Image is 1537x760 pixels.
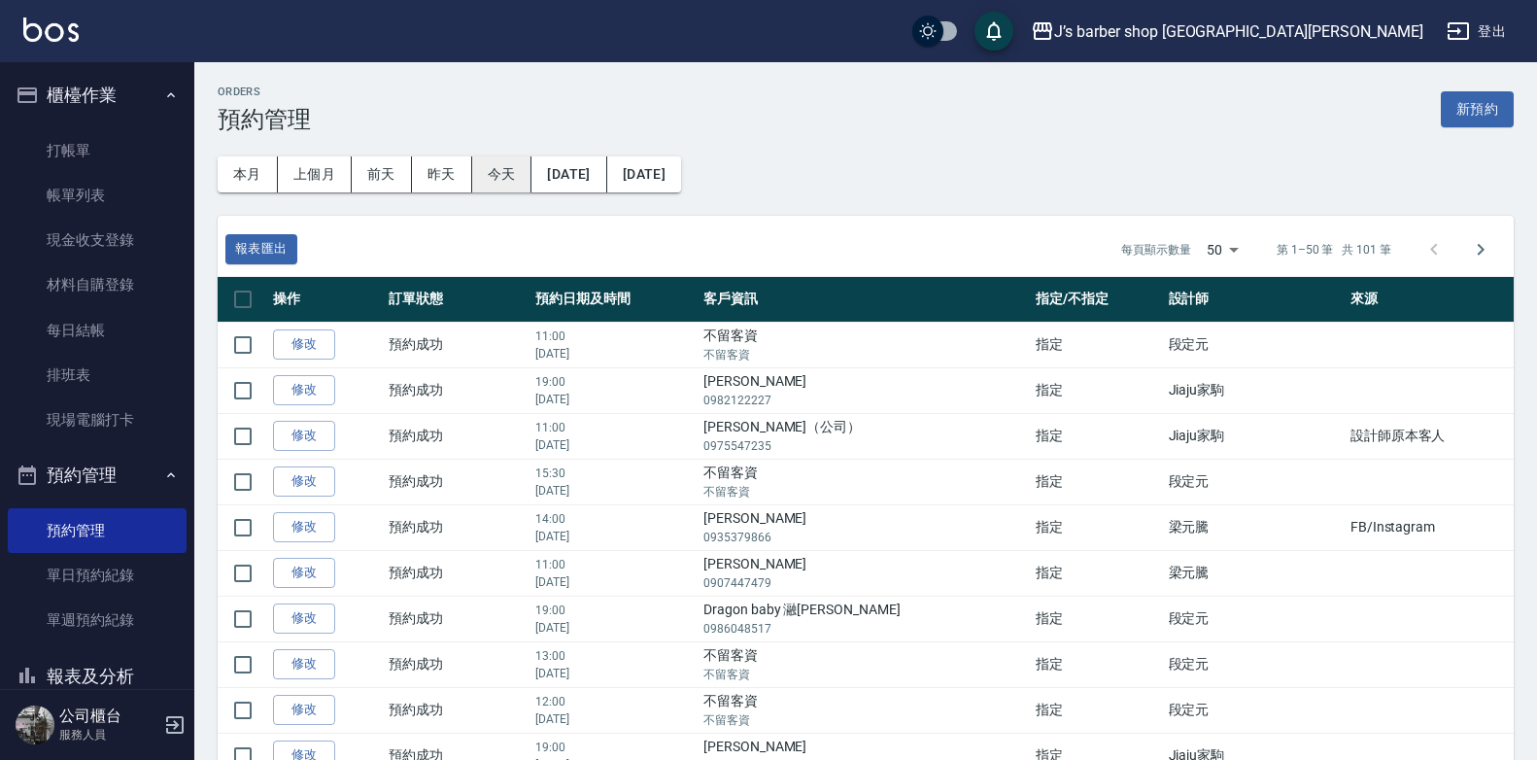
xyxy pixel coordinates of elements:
[535,510,694,528] p: 14:00
[273,421,335,451] a: 修改
[703,437,1026,455] p: 0975547235
[472,156,532,192] button: 今天
[1439,14,1514,50] button: 登出
[1199,224,1246,276] div: 50
[535,710,694,728] p: [DATE]
[59,726,158,743] p: 服務人員
[535,573,694,591] p: [DATE]
[8,218,187,262] a: 現金收支登錄
[1031,459,1163,504] td: 指定
[1164,413,1346,459] td: Jiaju家駒
[384,550,530,596] td: 預約成功
[1031,687,1163,733] td: 指定
[273,649,335,679] a: 修改
[1164,367,1346,413] td: Jiaju家駒
[535,391,694,408] p: [DATE]
[974,12,1013,51] button: save
[1164,641,1346,687] td: 段定元
[1054,19,1423,44] div: J’s barber shop [GEOGRAPHIC_DATA][PERSON_NAME]
[273,695,335,725] a: 修改
[535,373,694,391] p: 19:00
[8,598,187,642] a: 單週預約紀錄
[8,128,187,173] a: 打帳單
[59,707,158,726] h5: 公司櫃台
[1031,322,1163,367] td: 指定
[699,641,1031,687] td: 不留客資
[699,550,1031,596] td: [PERSON_NAME]
[384,277,530,323] th: 訂單狀態
[384,413,530,459] td: 預約成功
[1346,504,1514,550] td: FB/Instagram
[1031,550,1163,596] td: 指定
[1031,277,1163,323] th: 指定/不指定
[225,234,297,264] button: 報表匯出
[23,17,79,42] img: Logo
[384,322,530,367] td: 預約成功
[273,512,335,542] a: 修改
[699,459,1031,504] td: 不留客資
[703,711,1026,729] p: 不留客資
[607,156,681,192] button: [DATE]
[703,666,1026,683] p: 不留客資
[1031,596,1163,641] td: 指定
[1346,413,1514,459] td: 設計師原本客人
[8,450,187,501] button: 預約管理
[1164,504,1346,550] td: 梁元騰
[1277,241,1391,259] p: 第 1–50 筆 共 101 筆
[703,483,1026,501] p: 不留客資
[535,647,694,665] p: 13:00
[268,277,384,323] th: 操作
[8,397,187,442] a: 現場電腦打卡
[1164,459,1346,504] td: 段定元
[535,739,694,756] p: 19:00
[8,173,187,218] a: 帳單列表
[535,328,694,345] p: 11:00
[531,156,606,192] button: [DATE]
[273,466,335,497] a: 修改
[699,413,1031,459] td: [PERSON_NAME]（公司）
[384,504,530,550] td: 預約成功
[699,322,1031,367] td: 不留客資
[699,277,1031,323] th: 客戶資訊
[535,419,694,436] p: 11:00
[1164,550,1346,596] td: 梁元騰
[218,156,278,192] button: 本月
[699,596,1031,641] td: Dragon baby 瀜[PERSON_NAME]
[703,392,1026,409] p: 0982122227
[8,508,187,553] a: 預約管理
[703,574,1026,592] p: 0907447479
[1031,504,1163,550] td: 指定
[412,156,472,192] button: 昨天
[8,553,187,598] a: 單日預約紀錄
[699,687,1031,733] td: 不留客資
[535,619,694,637] p: [DATE]
[384,687,530,733] td: 預約成功
[16,706,54,744] img: Person
[1164,322,1346,367] td: 段定元
[1031,367,1163,413] td: 指定
[535,528,694,545] p: [DATE]
[1457,226,1504,273] button: Go to next page
[535,602,694,619] p: 19:00
[273,604,335,634] a: 修改
[535,345,694,363] p: [DATE]
[8,70,187,121] button: 櫃檯作業
[1346,277,1514,323] th: 來源
[535,482,694,500] p: [DATE]
[8,308,187,353] a: 每日結帳
[384,367,530,413] td: 預約成功
[8,262,187,307] a: 材料自購登錄
[218,106,311,133] h3: 預約管理
[278,156,352,192] button: 上個月
[384,596,530,641] td: 預約成功
[273,375,335,405] a: 修改
[384,641,530,687] td: 預約成功
[535,693,694,710] p: 12:00
[1031,641,1163,687] td: 指定
[535,665,694,682] p: [DATE]
[535,465,694,482] p: 15:30
[1441,99,1514,118] a: 新預約
[1441,91,1514,127] button: 新預約
[703,620,1026,638] p: 0986048517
